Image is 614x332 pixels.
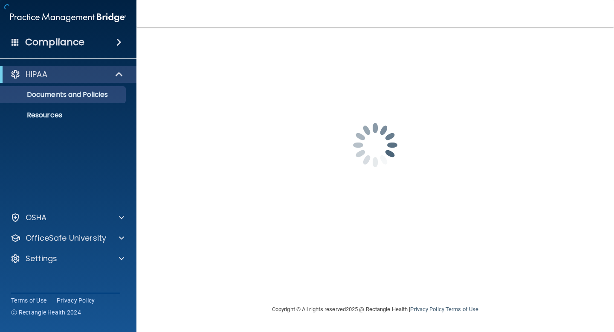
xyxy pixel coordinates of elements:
a: Settings [10,253,124,264]
p: HIPAA [26,69,47,79]
p: Resources [6,111,122,119]
p: Documents and Policies [6,90,122,99]
a: Privacy Policy [57,296,95,305]
span: Ⓒ Rectangle Health 2024 [11,308,81,317]
p: OSHA [26,213,47,223]
a: Terms of Use [11,296,46,305]
a: Privacy Policy [410,306,444,312]
a: OSHA [10,213,124,223]
h4: Compliance [25,36,84,48]
img: PMB logo [10,9,126,26]
p: Settings [26,253,57,264]
a: OfficeSafe University [10,233,124,243]
a: Terms of Use [446,306,478,312]
p: OfficeSafe University [26,233,106,243]
div: Copyright © All rights reserved 2025 @ Rectangle Health | | [220,296,531,323]
img: spinner.e123f6fc.gif [333,102,418,188]
a: HIPAA [10,69,124,79]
